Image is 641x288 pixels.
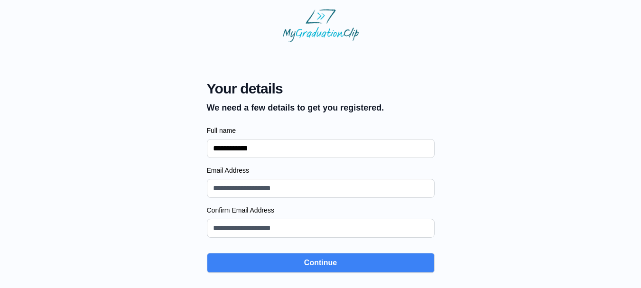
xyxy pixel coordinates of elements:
[207,101,384,114] p: We need a few details to get you registered.
[207,166,435,175] label: Email Address
[207,253,435,273] button: Continue
[207,205,435,215] label: Confirm Email Address
[207,80,384,97] span: Your details
[283,9,359,42] img: MyGraduationClip
[207,126,435,135] label: Full name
